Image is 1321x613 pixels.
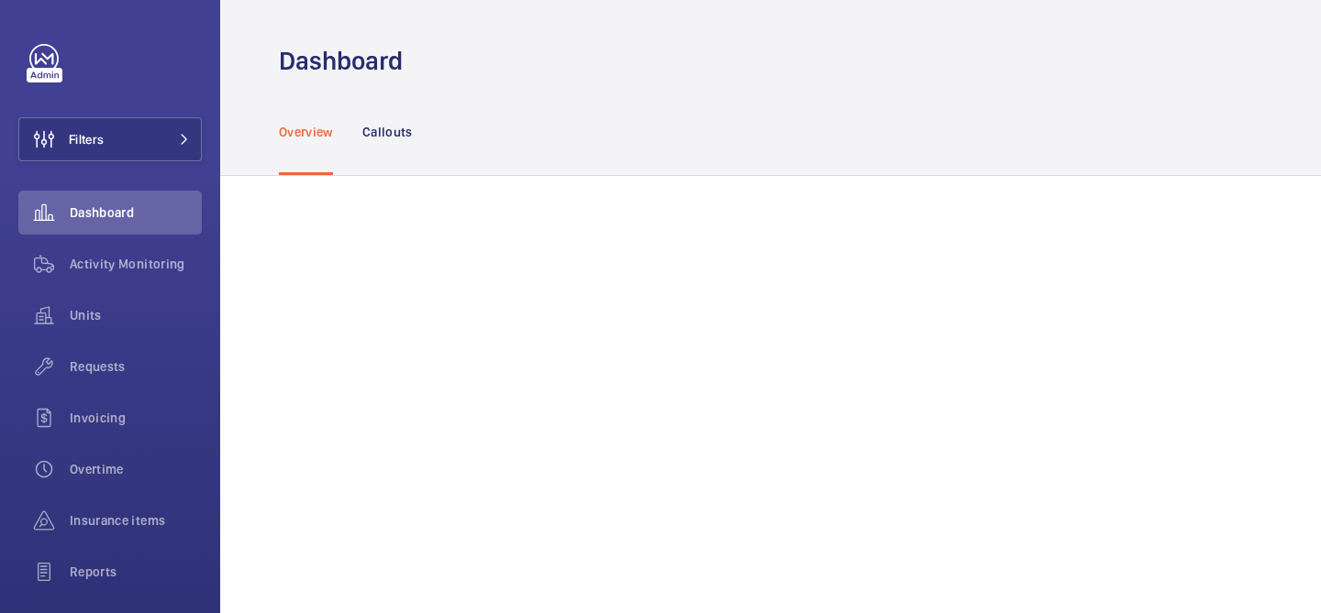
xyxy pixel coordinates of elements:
[69,130,104,148] span: Filters
[70,460,202,478] span: Overtime
[70,357,202,376] span: Requests
[362,123,413,141] p: Callouts
[70,511,202,530] span: Insurance items
[70,255,202,273] span: Activity Monitoring
[279,44,414,78] h1: Dashboard
[70,409,202,427] span: Invoicing
[70,203,202,222] span: Dashboard
[70,563,202,581] span: Reports
[70,306,202,324] span: Units
[279,123,333,141] p: Overview
[18,117,202,161] button: Filters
